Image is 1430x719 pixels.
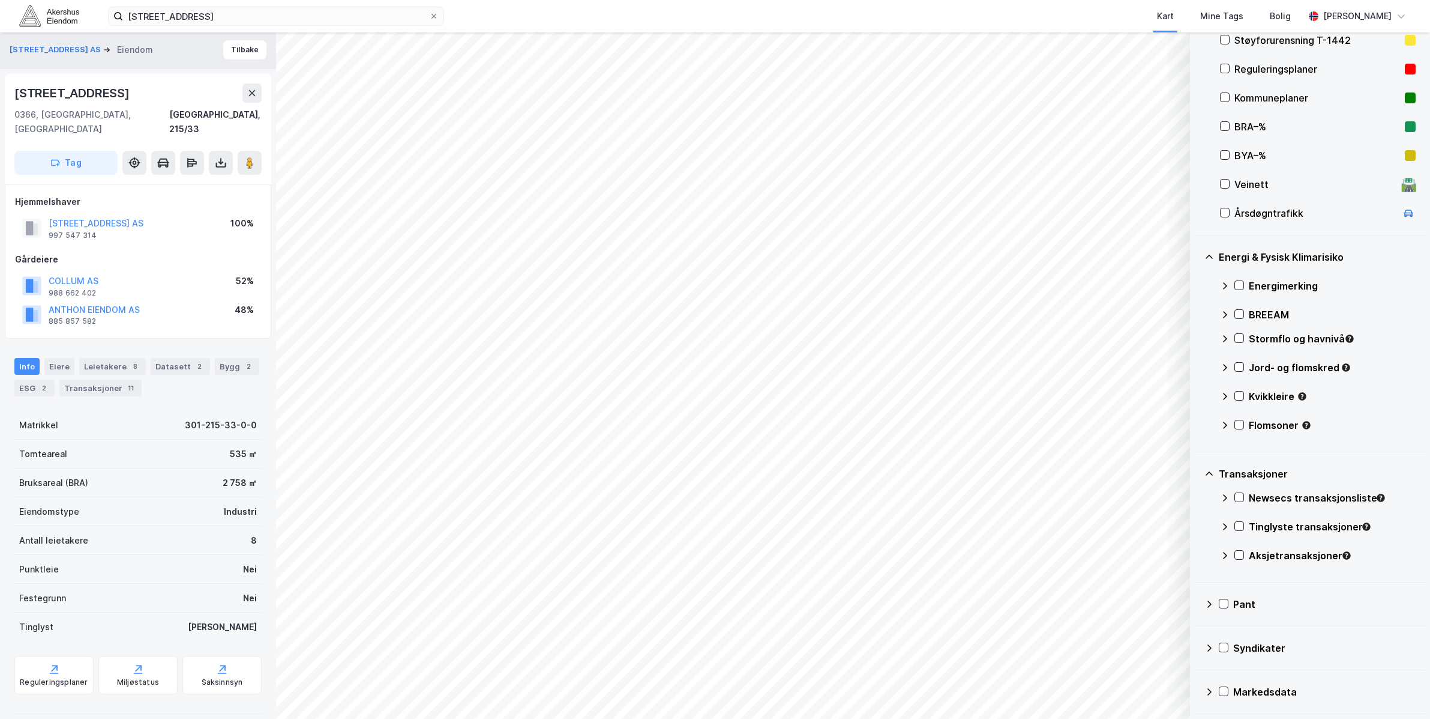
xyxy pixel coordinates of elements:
div: Saksinnsyn [202,678,243,687]
div: Tinglyst [19,620,53,634]
div: Tooltip anchor [1375,493,1386,503]
div: Tooltip anchor [1297,391,1308,402]
div: Flomsoner [1249,418,1416,432]
div: 301-215-33-0-0 [185,418,257,432]
div: Tooltip anchor [1301,420,1312,431]
iframe: Chat Widget [1370,661,1430,719]
div: BREEAM [1249,308,1416,322]
div: Pant [1233,597,1416,611]
div: Leietakere [79,358,146,375]
div: Kvikkleire [1249,389,1416,404]
img: akershus-eiendom-logo.9091f326c980b4bce74ccdd9f866810c.svg [19,5,79,26]
div: Miljøstatus [117,678,159,687]
div: Tomteareal [19,447,67,461]
div: 11 [125,382,137,394]
div: Datasett [151,358,210,375]
div: [GEOGRAPHIC_DATA], 215/33 [169,108,262,136]
div: Tooltip anchor [1344,333,1355,344]
div: Info [14,358,40,375]
div: Reguleringsplaner [20,678,88,687]
div: Nei [243,562,257,577]
div: Punktleie [19,562,59,577]
div: [PERSON_NAME] [188,620,257,634]
div: Bruksareal (BRA) [19,476,88,490]
div: Bygg [215,358,259,375]
div: 2 [242,360,254,372]
div: Kontrollprogram for chat [1370,661,1430,719]
div: Jord- og flomskred [1249,360,1416,375]
input: Søk på adresse, matrikkel, gårdeiere, leietakere eller personer [123,7,429,25]
div: Gårdeiere [15,252,261,267]
div: Stormflo og havnivå [1249,332,1416,346]
div: Nei [243,591,257,605]
div: ESG [14,380,55,396]
div: Eiendom [117,43,153,57]
div: 8 [251,533,257,548]
div: 988 662 402 [49,288,96,298]
div: Antall leietakere [19,533,88,548]
div: Kart [1157,9,1174,23]
div: 52% [236,274,254,288]
div: Matrikkel [19,418,58,432]
div: Årsdøgntrafikk [1234,206,1396,220]
div: Energi & Fysisk Klimarisiko [1219,250,1416,264]
div: Newsecs transaksjonsliste [1249,491,1416,505]
div: Festegrunn [19,591,66,605]
div: 2 [38,382,50,394]
div: 997 547 314 [49,231,97,240]
button: Tilbake [223,40,266,59]
div: BYA–% [1234,148,1400,163]
div: [STREET_ADDRESS] [14,83,132,103]
div: Veinett [1234,177,1396,192]
div: Markedsdata [1233,685,1416,699]
div: Kommuneplaner [1234,91,1400,105]
div: Reguleringsplaner [1234,62,1400,76]
button: Tag [14,151,118,175]
div: Industri [224,505,257,519]
button: [STREET_ADDRESS] AS [10,44,103,56]
div: 2 758 ㎡ [223,476,257,490]
div: 8 [129,360,141,372]
div: Aksjetransaksjoner [1249,548,1416,563]
div: Energimerking [1249,279,1416,293]
div: Tooltip anchor [1341,550,1352,561]
div: Hjemmelshaver [15,195,261,209]
div: [PERSON_NAME] [1323,9,1392,23]
div: 🛣️ [1401,177,1417,192]
div: Tooltip anchor [1361,521,1372,532]
div: 48% [235,303,254,317]
div: Eiendomstype [19,505,79,519]
div: Mine Tags [1200,9,1243,23]
div: 885 857 582 [49,317,96,326]
div: Tinglyste transaksjoner [1249,520,1416,534]
div: Transaksjoner [59,380,142,396]
div: Transaksjoner [1219,467,1416,481]
div: Bolig [1270,9,1291,23]
div: Støyforurensning T-1442 [1234,33,1400,47]
div: 100% [230,216,254,231]
div: 2 [193,360,205,372]
div: Eiere [44,358,74,375]
div: 535 ㎡ [230,447,257,461]
div: 0366, [GEOGRAPHIC_DATA], [GEOGRAPHIC_DATA] [14,108,169,136]
div: Tooltip anchor [1341,362,1351,373]
div: Syndikater [1233,641,1416,655]
div: BRA–% [1234,120,1400,134]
